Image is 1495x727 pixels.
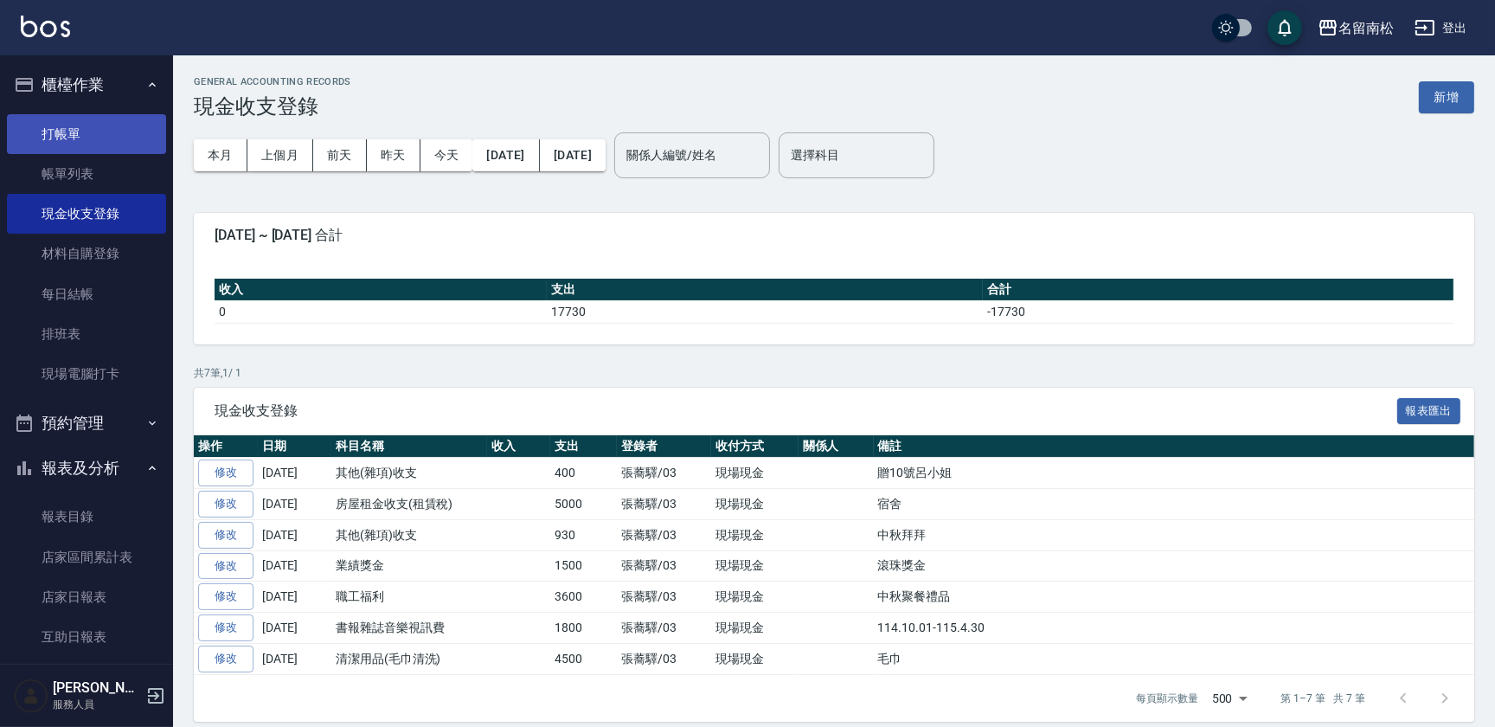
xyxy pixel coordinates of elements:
[258,643,331,674] td: [DATE]
[550,550,617,582] td: 1500
[487,435,550,458] th: 收入
[7,154,166,194] a: 帳單列表
[983,300,1453,323] td: -17730
[198,491,253,518] a: 修改
[7,617,166,657] a: 互助日報表
[194,435,258,458] th: 操作
[198,522,253,549] a: 修改
[7,354,166,394] a: 現場電腦打卡
[540,139,606,171] button: [DATE]
[550,582,617,613] td: 3600
[198,583,253,610] a: 修改
[1419,88,1474,105] a: 新增
[215,227,1453,244] span: [DATE] ~ [DATE] 合計
[1267,10,1302,45] button: save
[331,519,487,550] td: 其他(雜項)收支
[53,697,141,712] p: 服務人員
[711,435,799,458] th: 收付方式
[711,643,799,674] td: 現場現金
[1205,675,1254,722] div: 500
[874,582,1474,613] td: 中秋聚餐禮品
[258,582,331,613] td: [DATE]
[7,194,166,234] a: 現金收支登錄
[550,519,617,550] td: 930
[331,582,487,613] td: 職工福利
[617,582,711,613] td: 張蕎驛/03
[420,139,473,171] button: 今天
[258,458,331,489] td: [DATE]
[874,550,1474,582] td: 滾珠獎金
[472,139,539,171] button: [DATE]
[711,489,799,520] td: 現場現金
[874,458,1474,489] td: 贈10號呂小姐
[874,613,1474,644] td: 114.10.01-115.4.30
[1408,12,1474,44] button: 登出
[547,279,983,301] th: 支出
[194,76,351,87] h2: GENERAL ACCOUNTING RECORDS
[1397,402,1461,418] a: 報表匯出
[550,613,617,644] td: 1800
[1397,398,1461,425] button: 報表匯出
[194,139,247,171] button: 本月
[1419,81,1474,113] button: 新增
[617,519,711,550] td: 張蕎驛/03
[331,489,487,520] td: 房屋租金收支(租賃稅)
[1311,10,1401,46] button: 名留南松
[550,643,617,674] td: 4500
[617,435,711,458] th: 登錄者
[367,139,420,171] button: 昨天
[7,401,166,446] button: 預約管理
[258,519,331,550] td: [DATE]
[198,553,253,580] a: 修改
[14,679,48,713] img: Person
[711,613,799,644] td: 現場現金
[617,458,711,489] td: 張蕎驛/03
[874,435,1474,458] th: 備註
[1136,691,1198,706] p: 每頁顯示數量
[258,435,331,458] th: 日期
[53,679,141,697] h5: [PERSON_NAME]
[313,139,367,171] button: 前天
[711,582,799,613] td: 現場現金
[247,139,313,171] button: 上個月
[194,365,1474,381] p: 共 7 筆, 1 / 1
[617,643,711,674] td: 張蕎驛/03
[983,279,1453,301] th: 合計
[547,300,983,323] td: 17730
[331,613,487,644] td: 書報雜誌音樂視訊費
[7,537,166,577] a: 店家區間累計表
[7,446,166,491] button: 報表及分析
[799,435,874,458] th: 關係人
[1338,17,1394,39] div: 名留南松
[7,314,166,354] a: 排班表
[874,643,1474,674] td: 毛巾
[874,489,1474,520] td: 宿舍
[331,643,487,674] td: 清潔用品(毛巾清洗)
[21,16,70,37] img: Logo
[7,577,166,617] a: 店家日報表
[7,497,166,537] a: 報表目錄
[1281,691,1365,706] p: 第 1–7 筆 共 7 筆
[198,646,253,672] a: 修改
[258,489,331,520] td: [DATE]
[874,519,1474,550] td: 中秋拜拜
[617,550,711,582] td: 張蕎驛/03
[198,460,253,486] a: 修改
[331,435,487,458] th: 科目名稱
[617,489,711,520] td: 張蕎驛/03
[198,614,253,641] a: 修改
[711,458,799,489] td: 現場現金
[331,458,487,489] td: 其他(雜項)收支
[215,279,547,301] th: 收入
[7,234,166,273] a: 材料自購登錄
[215,402,1397,420] span: 現金收支登錄
[550,489,617,520] td: 5000
[7,114,166,154] a: 打帳單
[331,550,487,582] td: 業績獎金
[7,274,166,314] a: 每日結帳
[215,300,547,323] td: 0
[550,435,617,458] th: 支出
[7,62,166,107] button: 櫃檯作業
[258,613,331,644] td: [DATE]
[194,94,351,119] h3: 現金收支登錄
